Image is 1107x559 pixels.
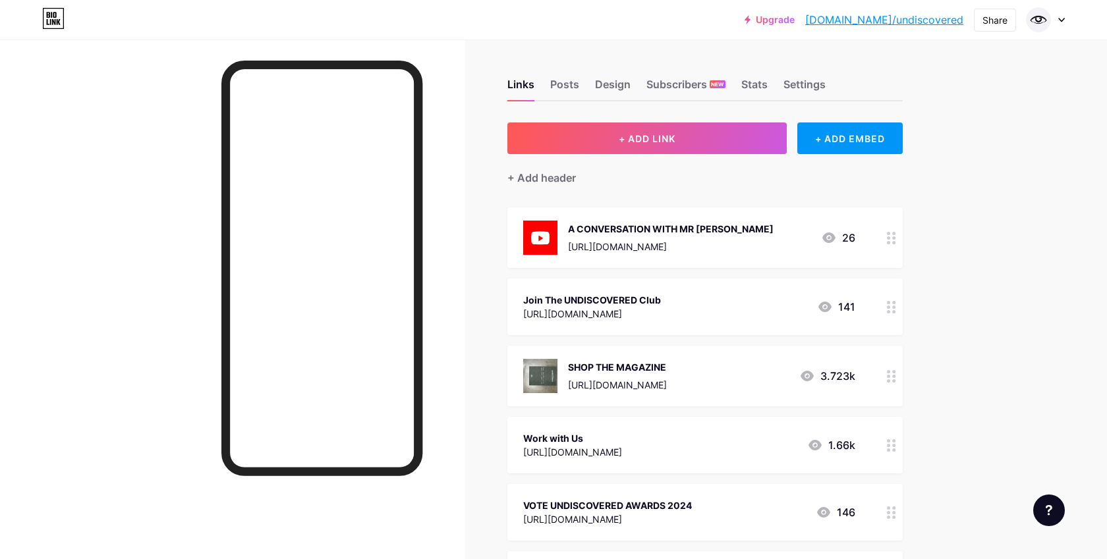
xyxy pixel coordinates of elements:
[646,76,725,100] div: Subscribers
[523,431,622,445] div: Work with Us
[550,76,579,100] div: Posts
[507,122,787,154] button: + ADD LINK
[711,80,724,88] span: NEW
[523,221,557,255] img: A CONVERSATION WITH MR OSBATT
[523,498,692,512] div: VOTE UNDISCOVERED AWARDS 2024
[523,307,661,321] div: [URL][DOMAIN_NAME]
[816,504,855,520] div: 146
[619,133,675,144] span: + ADD LINK
[523,512,692,526] div: [URL][DOMAIN_NAME]
[821,230,855,246] div: 26
[507,170,576,186] div: + Add header
[523,293,661,307] div: Join The UNDISCOVERED Club
[507,76,534,100] div: Links
[523,445,622,459] div: [URL][DOMAIN_NAME]
[568,240,774,253] div: [URL][DOMAIN_NAME]
[741,76,768,100] div: Stats
[568,222,774,236] div: A CONVERSATION WITH MR [PERSON_NAME]
[523,359,557,393] img: SHOP THE MAGAZINE
[982,13,1008,27] div: Share
[783,76,826,100] div: Settings
[568,378,667,392] div: [URL][DOMAIN_NAME]
[817,299,855,315] div: 141
[1026,7,1051,32] img: undiscovered
[745,14,795,25] a: Upgrade
[568,360,667,374] div: SHOP THE MAGAZINE
[805,12,963,28] a: [DOMAIN_NAME]/undiscovered
[799,368,855,384] div: 3.723k
[595,76,631,100] div: Design
[797,122,902,154] div: + ADD EMBED
[807,437,855,453] div: 1.66k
